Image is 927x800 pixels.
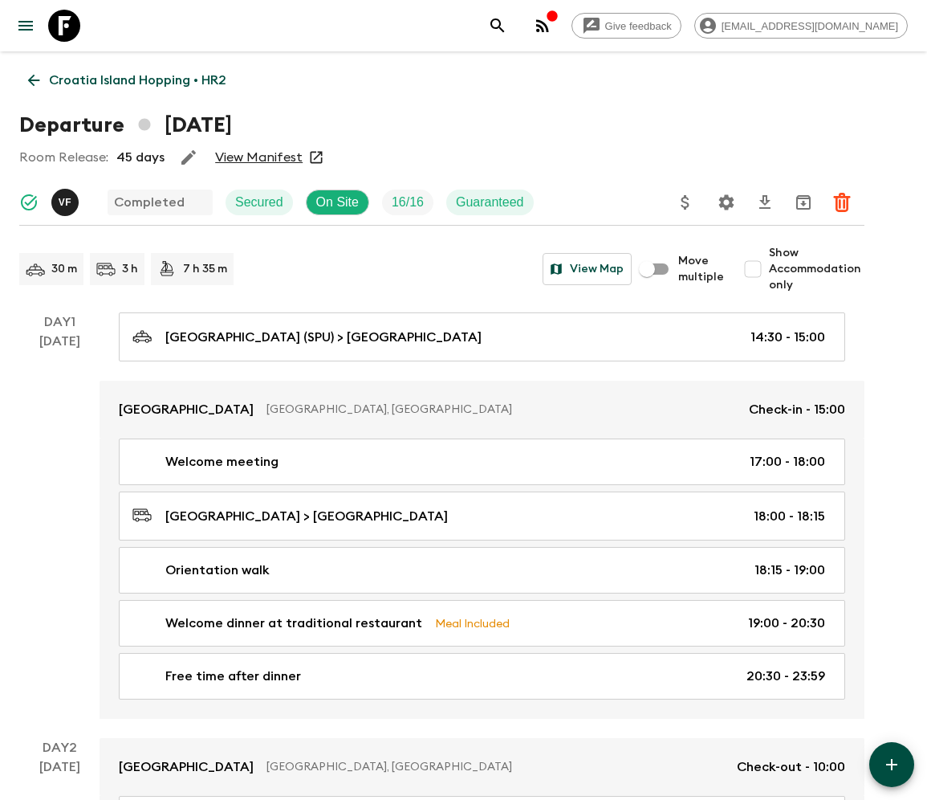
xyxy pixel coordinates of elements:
[100,381,864,439] a: [GEOGRAPHIC_DATA][GEOGRAPHIC_DATA], [GEOGRAPHIC_DATA]Check-in - 15:00
[165,561,270,580] p: Orientation walk
[165,667,301,686] p: Free time after dinner
[769,245,864,293] span: Show Accommodation only
[116,148,165,167] p: 45 days
[10,10,42,42] button: menu
[100,738,864,796] a: [GEOGRAPHIC_DATA][GEOGRAPHIC_DATA], [GEOGRAPHIC_DATA]Check-out - 10:00
[122,261,138,277] p: 3 h
[750,452,825,471] p: 17:00 - 18:00
[596,20,681,32] span: Give feedback
[19,193,39,212] svg: Synced Successfully
[19,738,100,757] p: Day 2
[119,400,254,419] p: [GEOGRAPHIC_DATA]
[316,193,359,212] p: On Site
[165,507,448,526] p: [GEOGRAPHIC_DATA] > [GEOGRAPHIC_DATA]
[51,261,77,277] p: 30 m
[749,400,845,419] p: Check-in - 15:00
[226,190,293,215] div: Secured
[119,312,845,361] a: [GEOGRAPHIC_DATA] (SPU) > [GEOGRAPHIC_DATA]14:30 - 15:00
[235,193,283,212] p: Secured
[19,312,100,332] p: Day 1
[165,328,482,347] p: [GEOGRAPHIC_DATA] (SPU) > [GEOGRAPHIC_DATA]
[165,452,279,471] p: Welcome meeting
[710,186,742,218] button: Settings
[754,507,825,526] p: 18:00 - 18:15
[266,759,724,775] p: [GEOGRAPHIC_DATA], [GEOGRAPHIC_DATA]
[19,64,235,96] a: Croatia Island Hopping • HR2
[543,253,632,285] button: View Map
[51,194,82,206] span: Vedran Forko
[754,561,825,580] p: 18:15 - 19:00
[19,109,232,141] h1: Departure [DATE]
[114,193,185,212] p: Completed
[713,20,907,32] span: [EMAIL_ADDRESS][DOMAIN_NAME]
[669,186,701,218] button: Update Price, Early Bird Discount and Costs
[787,186,819,218] button: Archive (Completed, Cancelled or Unsynced Departures only)
[183,261,227,277] p: 7 h 35 m
[392,193,424,212] p: 16 / 16
[165,614,422,633] p: Welcome dinner at traditional restaurant
[119,492,845,541] a: [GEOGRAPHIC_DATA] > [GEOGRAPHIC_DATA]18:00 - 18:15
[750,328,825,347] p: 14:30 - 15:00
[119,439,845,485] a: Welcome meeting17:00 - 18:00
[119,547,845,594] a: Orientation walk18:15 - 19:00
[306,190,369,215] div: On Site
[826,186,858,218] button: Delete
[456,193,524,212] p: Guaranteed
[435,614,510,632] p: Meal Included
[571,13,681,39] a: Give feedback
[746,667,825,686] p: 20:30 - 23:59
[678,253,724,285] span: Move multiple
[749,186,781,218] button: Download CSV
[119,757,254,777] p: [GEOGRAPHIC_DATA]
[119,600,845,647] a: Welcome dinner at traditional restaurantMeal Included19:00 - 20:30
[748,614,825,633] p: 19:00 - 20:30
[49,71,226,90] p: Croatia Island Hopping • HR2
[19,148,108,167] p: Room Release:
[737,757,845,777] p: Check-out - 10:00
[694,13,908,39] div: [EMAIL_ADDRESS][DOMAIN_NAME]
[266,402,736,418] p: [GEOGRAPHIC_DATA], [GEOGRAPHIC_DATA]
[382,190,433,215] div: Trip Fill
[119,653,845,700] a: Free time after dinner20:30 - 23:59
[215,149,303,165] a: View Manifest
[482,10,514,42] button: search adventures
[39,332,80,719] div: [DATE]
